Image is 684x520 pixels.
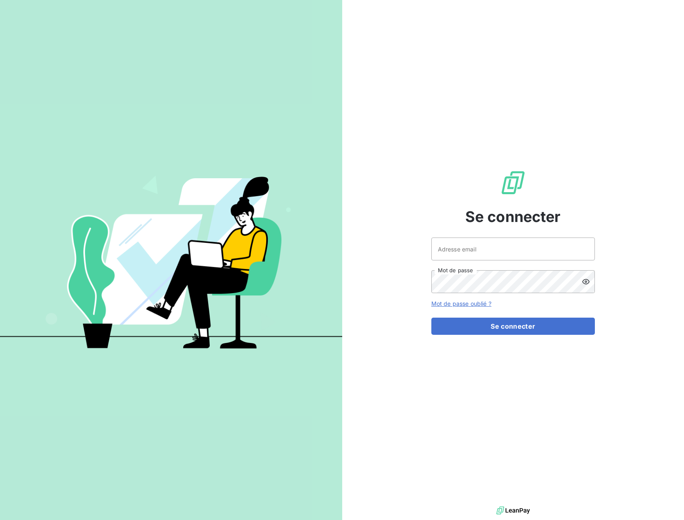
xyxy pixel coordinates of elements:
span: Se connecter [465,206,561,228]
img: logo [496,504,530,517]
button: Se connecter [431,318,595,335]
img: Logo LeanPay [500,170,526,196]
input: placeholder [431,238,595,260]
a: Mot de passe oublié ? [431,300,491,307]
